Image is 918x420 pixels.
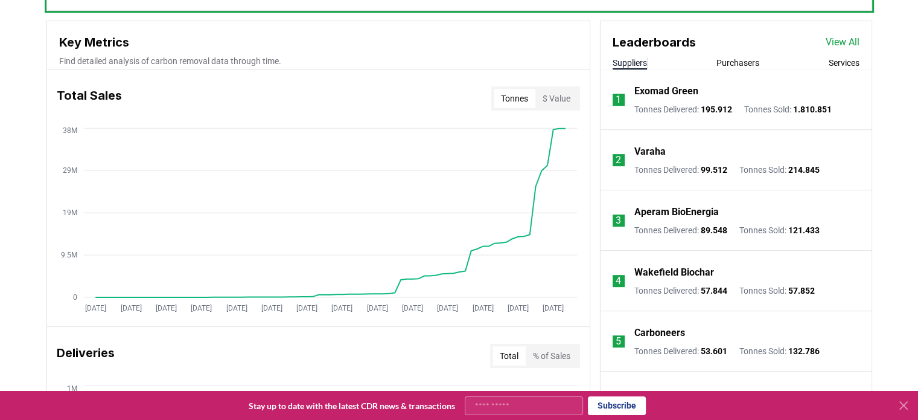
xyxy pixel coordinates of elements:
p: Find detailed analysis of carbon removal data through time. [59,55,578,67]
tspan: 38M [62,126,77,135]
p: Tonnes Sold : [739,345,820,357]
span: 1.810.851 [793,105,832,114]
span: 53.601 [701,346,727,356]
p: Tonnes Delivered : [634,103,732,115]
p: Tonnes Sold : [744,103,832,115]
h3: Total Sales [57,86,122,111]
button: $ Value [535,89,578,108]
a: Varaha [634,144,666,159]
p: 2 [616,153,621,167]
button: Purchasers [716,57,759,69]
span: 132.786 [788,346,820,356]
a: Wakefield Biochar [634,265,714,280]
span: 89.548 [701,225,727,235]
tspan: [DATE] [226,304,247,312]
p: Tonnes Delivered : [634,285,727,297]
button: Services [829,57,859,69]
a: Carboneers [634,326,685,340]
p: 4 [616,274,621,288]
p: 5 [616,334,621,349]
tspan: 29M [62,166,77,175]
h3: Key Metrics [59,33,578,51]
span: 214.845 [788,165,820,175]
tspan: [DATE] [261,304,282,312]
tspan: 19M [62,208,77,217]
button: Load more [701,390,771,414]
button: Tonnes [494,89,535,108]
span: 57.852 [788,286,815,296]
tspan: [DATE] [120,304,141,312]
p: Tonnes Sold : [739,224,820,236]
p: Tonnes Delivered : [634,345,727,357]
tspan: [DATE] [191,304,212,312]
button: Suppliers [613,57,647,69]
span: 99.512 [701,165,727,175]
p: 3 [616,213,621,228]
tspan: [DATE] [437,304,458,312]
p: Tonnes Delivered : [634,164,727,176]
tspan: 9.5M [60,251,77,259]
tspan: [DATE] [402,304,423,312]
tspan: [DATE] [156,304,177,312]
p: Tonnes Delivered : [634,224,727,236]
h3: Deliveries [57,344,115,368]
h3: Leaderboards [613,33,696,51]
tspan: 1M [66,384,77,392]
span: 195.912 [701,105,732,114]
button: % of Sales [526,346,578,366]
span: 121.433 [788,225,820,235]
tspan: [DATE] [85,304,106,312]
span: 57.844 [701,286,727,296]
tspan: 0 [72,293,77,302]
tspan: [DATE] [331,304,352,312]
p: Tonnes Sold : [739,164,820,176]
tspan: [DATE] [296,304,317,312]
tspan: [DATE] [508,304,529,312]
button: Total [492,346,526,366]
a: Exomad Green [634,84,698,99]
a: Aperam BioEnergia [634,205,719,219]
a: View All [826,35,859,50]
tspan: [DATE] [543,304,564,312]
tspan: [DATE] [366,304,387,312]
tspan: [DATE] [472,304,493,312]
p: Tonnes Sold : [739,285,815,297]
p: 1 [616,92,621,107]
